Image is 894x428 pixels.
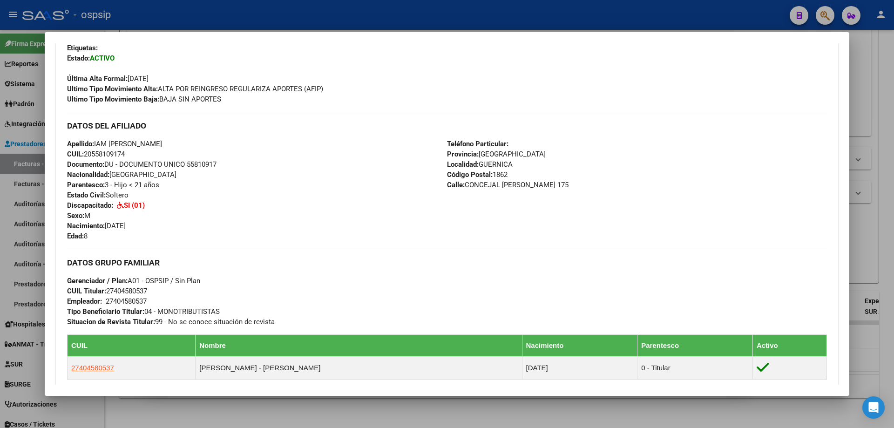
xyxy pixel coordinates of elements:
strong: Parentesco: [67,181,105,189]
span: 27404580537 [67,287,147,295]
td: 0 - Titular [637,357,753,380]
strong: Ultimo Tipo Movimiento Baja: [67,95,159,103]
div: Open Intercom Messenger [862,396,885,419]
strong: Edad: [67,232,84,240]
strong: CUIL Titular: [67,287,106,295]
div: 27404580537 [106,296,147,306]
strong: Nacimiento: [67,222,105,230]
strong: Empleador: [67,297,102,306]
span: A01 - OSPSIP / Sin Plan [67,277,200,285]
h3: DATOS GRUPO FAMILIAR [67,258,827,268]
span: M [67,211,90,220]
strong: CUIL: [67,150,84,158]
span: [GEOGRAPHIC_DATA] [447,150,546,158]
span: [DATE] [67,75,149,83]
th: Nacimiento [522,335,637,357]
span: DU - DOCUMENTO UNICO 55810917 [67,160,217,169]
strong: Provincia: [447,150,479,158]
th: Activo [752,335,826,357]
span: 3 - Hijo < 21 años [67,181,159,189]
strong: Estado: [67,54,90,62]
h3: DATOS DEL AFILIADO [67,121,827,131]
span: 20558109174 [67,150,125,158]
strong: Tipo Beneficiario Titular: [67,307,144,316]
strong: Gerenciador / Plan: [67,277,128,285]
strong: Última Alta Formal: [67,75,128,83]
span: 27404580537 [71,364,114,372]
strong: Teléfono Particular: [447,140,508,148]
span: Soltero [67,191,129,199]
th: CUIL [68,335,196,357]
span: BAJA SIN APORTES [67,95,221,103]
strong: Documento: [67,160,104,169]
strong: Situacion de Revista Titular: [67,318,155,326]
span: ALTA POR REINGRESO REGULARIZA APORTES (AFIP) [67,85,323,93]
span: IAM [PERSON_NAME] [67,140,162,148]
span: 99 - No se conoce situación de revista [67,318,275,326]
strong: Discapacitado: [67,201,113,210]
span: 8 [67,232,88,240]
span: [GEOGRAPHIC_DATA] [67,170,176,179]
td: [PERSON_NAME] - [PERSON_NAME] [196,357,522,380]
strong: ACTIVO [90,54,115,62]
td: [DATE] [522,357,637,380]
strong: SI (01) [124,201,145,210]
strong: Estado Civil: [67,191,106,199]
th: Nombre [196,335,522,357]
span: CONCEJAL [PERSON_NAME] 175 [447,181,569,189]
strong: Calle: [447,181,465,189]
span: [DATE] [67,222,126,230]
strong: Localidad: [447,160,479,169]
strong: Sexo: [67,211,84,220]
span: 04 - MONOTRIBUTISTAS [67,307,220,316]
strong: Apellido: [67,140,94,148]
strong: Código Postal: [447,170,493,179]
span: GUERNICA [447,160,513,169]
strong: Nacionalidad: [67,170,109,179]
span: 1862 [447,170,508,179]
strong: Ultimo Tipo Movimiento Alta: [67,85,158,93]
div: Datos de Empadronamiento [56,0,838,402]
strong: Etiquetas: [67,44,98,52]
th: Parentesco [637,335,753,357]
